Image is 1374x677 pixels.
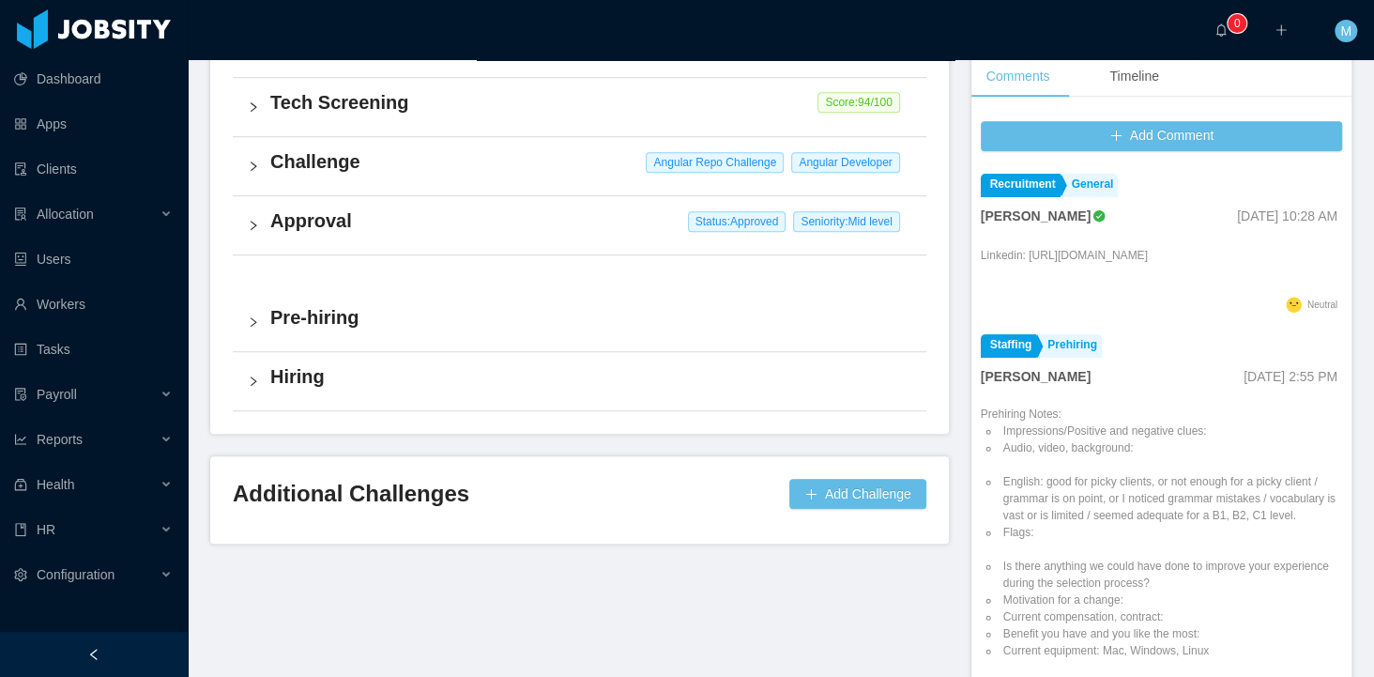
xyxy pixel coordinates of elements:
[981,208,1091,223] strong: [PERSON_NAME]
[1000,558,1342,592] li: Is there anything we could have done to improve your experience during the selection process?
[248,220,259,231] i: icon: right
[1062,174,1119,197] a: General
[1000,423,1342,439] li: Impressions/Positive and negative clues:
[1275,23,1288,37] i: icon: plus
[14,105,173,143] a: icon: appstoreApps
[14,478,27,491] i: icon: medicine-box
[981,174,1061,197] a: Recruitment
[233,352,926,410] div: icon: rightHiring
[233,196,926,254] div: icon: rightApproval
[1307,300,1337,310] span: Neutral
[248,161,259,172] i: icon: right
[270,208,911,234] h4: Approval
[233,293,926,351] div: icon: rightPre-hiring
[233,479,782,509] h3: Additional Challenges
[37,432,83,447] span: Reports
[1038,334,1102,358] a: Prehiring
[37,477,74,492] span: Health
[646,152,784,173] span: Angular Repo Challenge
[14,285,173,323] a: icon: userWorkers
[248,101,259,113] i: icon: right
[1340,20,1351,42] span: M
[1094,55,1173,98] div: Timeline
[37,522,55,537] span: HR
[1000,524,1342,541] li: Flags:
[14,240,173,278] a: icon: robotUsers
[248,376,259,387] i: icon: right
[233,137,926,195] div: icon: rightChallenge
[248,316,259,328] i: icon: right
[14,150,173,188] a: icon: auditClients
[1237,208,1337,223] span: [DATE] 10:28 AM
[791,152,899,173] span: Angular Developer
[14,388,27,401] i: icon: file-protect
[1000,608,1342,625] li: Current compensation, contract:
[14,433,27,446] i: icon: line-chart
[1000,439,1342,456] li: Audio, video, background:
[688,211,786,232] span: Status: Approved
[270,304,911,331] h4: Pre-hiring
[981,121,1342,151] button: icon: plusAdd Comment
[270,363,911,390] h4: Hiring
[37,567,114,582] span: Configuration
[1228,14,1246,33] sup: 0
[1214,23,1228,37] i: icon: bell
[789,479,926,509] button: icon: plusAdd Challenge
[1000,642,1342,659] li: Current equipment: Mac, Windows, Linux
[1244,369,1337,384] span: [DATE] 2:55 PM
[37,207,94,222] span: Allocation
[1000,473,1342,524] li: English: good for picky clients, or not enough for a picky client / grammar is on point, or I not...
[817,92,899,113] span: Score: 94 /100
[270,89,911,115] h4: Tech Screening
[981,334,1037,358] a: Staffing
[14,331,173,368] a: icon: profileTasks
[14,208,27,221] i: icon: solution
[14,568,27,581] i: icon: setting
[793,211,899,232] span: Seniority: Mid level
[1000,625,1342,642] li: Benefit you have and you like the most:
[14,523,27,536] i: icon: book
[37,387,77,402] span: Payroll
[233,78,926,136] div: icon: rightTech Screening
[270,148,911,175] h4: Challenge
[14,60,173,98] a: icon: pie-chartDashboard
[971,55,1065,98] div: Comments
[1000,592,1342,608] li: Motivation for a change:
[981,247,1148,264] p: Linkedin: [URL][DOMAIN_NAME]
[981,369,1091,384] strong: [PERSON_NAME]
